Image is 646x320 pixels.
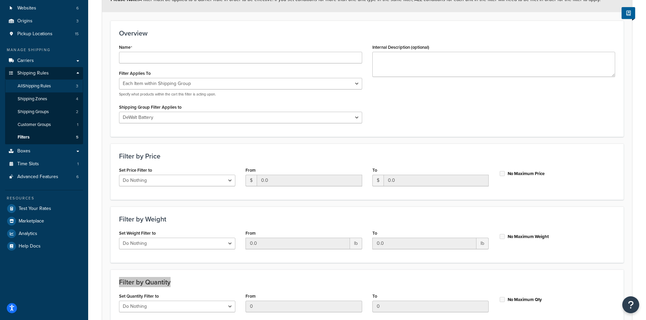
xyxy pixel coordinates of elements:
label: Set Weight Filter to [119,231,156,236]
a: Shipping Groups2 [5,106,83,118]
a: Customer Groups1 [5,119,83,131]
span: All Shipping Rules [18,83,51,89]
h3: Filter by Price [119,152,615,160]
span: $ [246,175,257,186]
span: Customer Groups [18,122,51,128]
li: Advanced Features [5,171,83,183]
span: Help Docs [19,243,41,249]
label: No Maximum Price [508,171,545,177]
li: Customer Groups [5,119,83,131]
span: Shipping Zones [18,96,47,102]
a: Carriers [5,55,83,67]
a: Shipping Rules [5,67,83,80]
span: 1 [77,161,79,167]
span: Boxes [17,148,31,154]
a: Help Docs [5,240,83,252]
label: Shipping Group Filter Applies to [119,105,181,110]
a: Analytics [5,228,83,240]
li: Pickup Locations [5,28,83,40]
span: 15 [75,31,79,37]
span: 4 [76,96,78,102]
label: To [372,168,377,173]
span: Test Your Rates [19,206,51,212]
label: No Maximum Weight [508,234,549,240]
button: Open Resource Center [622,296,639,313]
a: Websites6 [5,2,83,15]
span: Analytics [19,231,37,237]
span: Advanced Features [17,174,58,180]
a: Marketplace [5,215,83,227]
button: Show Help Docs [622,7,635,19]
span: Filters [18,134,30,140]
span: 5 [76,134,78,140]
h3: Filter by Weight [119,215,615,223]
label: Set Quantity Filter to [119,294,159,299]
span: 3 [76,83,78,89]
span: Origins [17,18,33,24]
label: Filter Applies To [119,71,151,76]
a: Test Your Rates [5,202,83,215]
span: lb [476,238,489,249]
a: Advanced Features6 [5,171,83,183]
span: Websites [17,5,36,11]
label: No Maximum Qty [508,297,542,303]
label: To [372,231,377,236]
li: Time Slots [5,158,83,170]
label: From [246,168,256,173]
a: Time Slots1 [5,158,83,170]
span: $ [372,175,384,186]
li: Origins [5,15,83,27]
h3: Overview [119,29,615,37]
span: Shipping Groups [18,109,49,115]
div: Resources [5,195,83,201]
div: Manage Shipping [5,47,83,53]
h3: Filter by Quantity [119,278,615,286]
span: Pickup Locations [17,31,53,37]
a: Boxes [5,145,83,157]
li: Shipping Zones [5,93,83,105]
span: 3 [76,18,79,24]
li: Websites [5,2,83,15]
label: From [246,294,256,299]
a: Origins3 [5,15,83,27]
label: Set Price Filter to [119,168,152,173]
span: 1 [77,122,78,128]
li: Shipping Groups [5,106,83,118]
span: Time Slots [17,161,39,167]
a: AllShipping Rules3 [5,80,83,92]
span: 6 [76,174,79,180]
span: 2 [76,109,78,115]
label: Internal Description (optional) [372,45,429,50]
span: Shipping Rules [17,70,49,76]
span: Marketplace [19,218,44,224]
a: Pickup Locations15 [5,28,83,40]
label: From [246,231,256,236]
li: Filters [5,131,83,144]
li: Shipping Rules [5,67,83,144]
a: Filters5 [5,131,83,144]
p: Specify what products within the cart this filter is acting upon. [119,92,362,97]
span: 6 [76,5,79,11]
span: lb [350,238,362,249]
label: Name [119,45,132,50]
span: Carriers [17,58,34,64]
a: Shipping Zones4 [5,93,83,105]
label: To [372,294,377,299]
